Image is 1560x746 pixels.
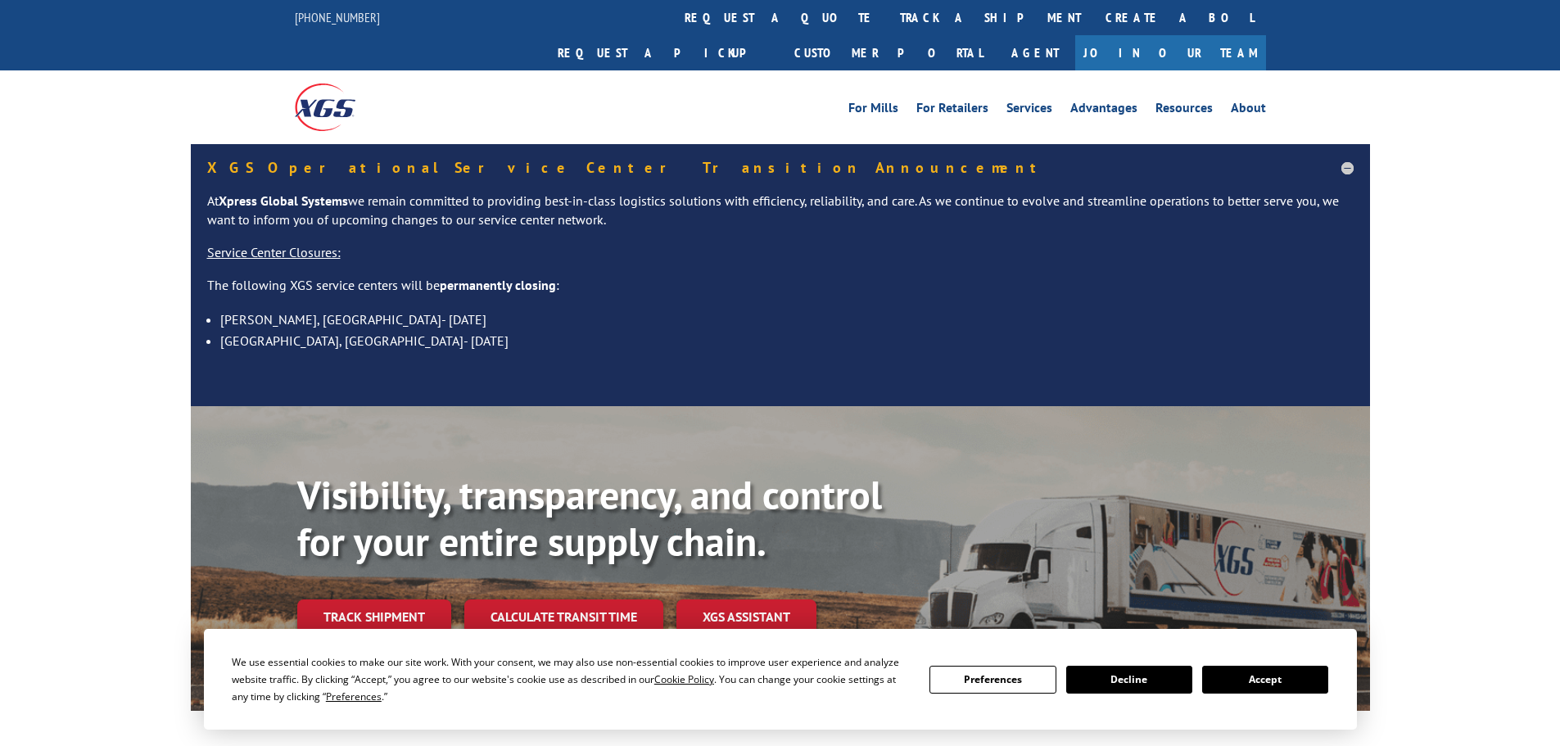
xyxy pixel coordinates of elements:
[207,192,1354,244] p: At we remain committed to providing best-in-class logistics solutions with efficiency, reliabilit...
[204,629,1357,730] div: Cookie Consent Prompt
[545,35,782,70] a: Request a pickup
[676,599,816,635] a: XGS ASSISTANT
[207,276,1354,309] p: The following XGS service centers will be :
[207,244,341,260] u: Service Center Closures:
[326,689,382,703] span: Preferences
[219,192,348,209] strong: Xpress Global Systems
[1066,666,1192,694] button: Decline
[916,102,988,120] a: For Retailers
[782,35,995,70] a: Customer Portal
[220,309,1354,330] li: [PERSON_NAME], [GEOGRAPHIC_DATA]- [DATE]
[297,469,882,567] b: Visibility, transparency, and control for your entire supply chain.
[929,666,1056,694] button: Preferences
[1231,102,1266,120] a: About
[220,330,1354,351] li: [GEOGRAPHIC_DATA], [GEOGRAPHIC_DATA]- [DATE]
[848,102,898,120] a: For Mills
[207,161,1354,175] h5: XGS Operational Service Center Transition Announcement
[440,277,556,293] strong: permanently closing
[995,35,1075,70] a: Agent
[297,599,451,634] a: Track shipment
[1070,102,1137,120] a: Advantages
[654,672,714,686] span: Cookie Policy
[1075,35,1266,70] a: Join Our Team
[295,9,380,25] a: [PHONE_NUMBER]
[1155,102,1213,120] a: Resources
[232,653,910,705] div: We use essential cookies to make our site work. With your consent, we may also use non-essential ...
[1006,102,1052,120] a: Services
[464,599,663,635] a: Calculate transit time
[1202,666,1328,694] button: Accept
